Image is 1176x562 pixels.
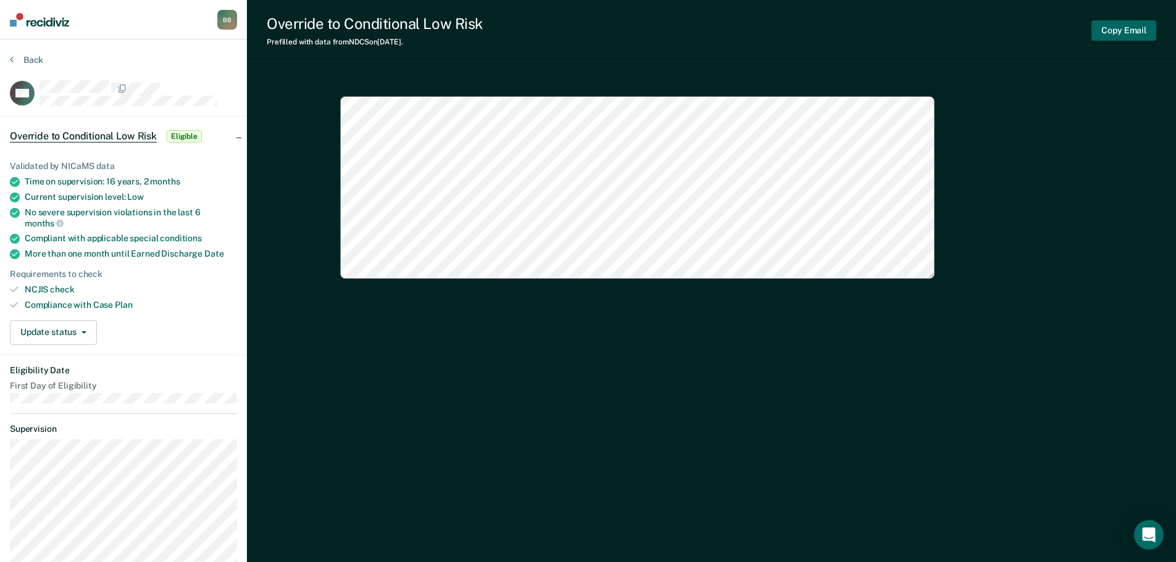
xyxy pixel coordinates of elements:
span: Low [127,192,144,202]
div: Compliant with applicable special [25,233,237,244]
img: Recidiviz [10,13,69,27]
span: check [50,284,74,294]
span: months [25,218,64,228]
span: Override to Conditional Low Risk [10,130,157,143]
button: Update status [10,320,97,345]
div: Prefilled with data from NDCS on [DATE] . [267,38,483,46]
dt: First Day of Eligibility [10,381,237,391]
span: conditions [160,233,202,243]
div: Open Intercom Messenger [1134,520,1164,550]
div: B B [217,10,237,30]
span: months [150,176,180,186]
div: No severe supervision violations in the last 6 [25,207,237,228]
div: Compliance with Case [25,300,237,310]
span: Date [204,249,223,258]
span: Eligible [167,130,202,143]
button: Back [10,54,43,65]
button: Copy Email [1091,20,1156,41]
span: Plan [115,300,132,310]
div: Validated by NICaMS data [10,161,237,171]
div: Requirements to check [10,269,237,279]
div: More than one month until Earned Discharge [25,249,237,259]
dt: Eligibility Date [10,365,237,376]
div: Time on supervision: 16 years, 2 [25,176,237,187]
div: Override to Conditional Low Risk [267,15,483,33]
button: BB [217,10,237,30]
dt: Supervision [10,424,237,434]
div: Current supervision level: [25,192,237,202]
div: NCJIS [25,284,237,295]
